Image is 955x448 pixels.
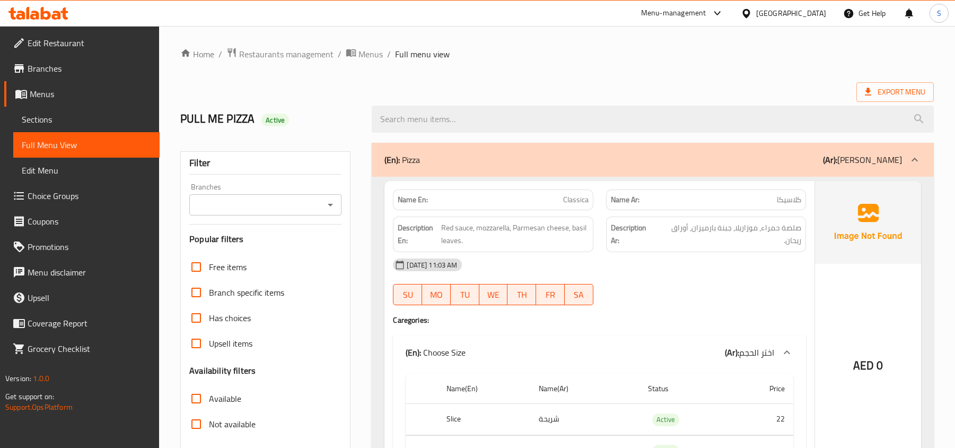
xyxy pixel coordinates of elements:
span: Export Menu [865,85,925,99]
a: Coupons [4,209,160,234]
span: Has choices [209,312,251,324]
li: / [218,48,222,61]
a: Edit Restaurant [4,30,160,56]
p: Choose Size [406,346,466,359]
span: كلاسيكا [777,194,801,205]
span: Red sauce, mozzarella, Parmesan cheese, basil leaves. [441,221,589,247]
img: Ae5nvW7+0k+MAAAAAElFTkSuQmCC [815,181,921,264]
span: Coverage Report [28,317,151,330]
span: Menus [30,88,151,100]
span: Get support on: [5,390,54,403]
span: Upsell items [209,337,252,350]
a: Restaurants management [226,47,334,61]
span: S [937,7,941,19]
a: Full Menu View [13,132,160,158]
span: SU [398,287,418,303]
span: Grocery Checklist [28,342,151,355]
span: Not available [209,418,256,430]
button: SU [393,284,422,305]
span: TU [455,287,475,303]
button: Open [323,197,338,212]
th: Price [732,374,793,404]
p: [PERSON_NAME] [823,153,902,166]
span: TH [512,287,532,303]
button: SA [565,284,593,305]
th: Slice [438,404,530,435]
p: Pizza [384,153,420,166]
span: 0 [877,355,883,376]
div: (En): Pizza(Ar):[PERSON_NAME] [372,143,934,177]
a: Sections [13,107,160,132]
b: (Ar): [823,152,837,168]
strong: Description En: [398,221,439,247]
span: Active [652,413,679,426]
span: WE [484,287,504,303]
span: Free items [209,261,247,273]
button: FR [536,284,565,305]
a: Menus [346,47,383,61]
span: SA [569,287,589,303]
td: 22 [732,404,793,435]
h2: PULL ME PIZZA [180,111,359,127]
th: Name(Ar) [530,374,639,404]
span: Available [209,392,241,405]
span: Branches [28,62,151,75]
div: [GEOGRAPHIC_DATA] [756,7,826,19]
span: Restaurants management [239,48,334,61]
nav: breadcrumb [180,47,934,61]
a: Edit Menu [13,158,160,183]
a: Menus [4,81,160,107]
a: Menu disclaimer [4,260,160,285]
span: Sections [22,113,151,126]
span: AED [853,355,874,376]
li: / [387,48,391,61]
strong: Name Ar: [611,194,639,205]
span: Full menu view [395,48,450,61]
span: 1.0.0 [33,372,49,385]
span: صلصة حمراء، موزاريلا، جبنة بارميزان، أوراق ريحان. [657,221,801,247]
a: Support.OpsPlatform [5,400,73,414]
td: شريحة [530,404,639,435]
span: MO [426,287,446,303]
span: Version: [5,372,31,385]
span: Branch specific items [209,286,284,299]
li: / [338,48,341,61]
h3: Popular filters [189,233,341,245]
strong: Name En: [398,194,428,205]
span: Menus [358,48,383,61]
span: Active [261,115,289,125]
span: FR [540,287,560,303]
span: Export Menu [856,82,934,102]
button: MO [422,284,451,305]
h4: Caregories: [393,315,806,325]
button: TH [507,284,536,305]
a: Coverage Report [4,311,160,336]
th: Name(En) [438,374,530,404]
span: اختر الحجم [739,344,774,360]
a: Branches [4,56,160,81]
a: Promotions [4,234,160,260]
div: Active [652,413,679,426]
a: Upsell [4,285,160,311]
span: Upsell [28,291,151,304]
span: Edit Restaurant [28,37,151,49]
a: Grocery Checklist [4,336,160,361]
input: search [372,106,934,133]
button: TU [451,284,479,305]
b: (Ar): [725,344,739,360]
div: (En): Choose Size(Ar):اختر الحجم [393,335,806,369]
div: Menu-management [641,7,706,20]
span: Choice Groups [28,189,151,202]
span: Edit Menu [22,164,151,177]
b: (En): [384,152,400,168]
b: (En): [406,344,421,360]
div: Filter [189,152,341,175]
a: Choice Groups [4,183,160,209]
span: [DATE] 11:03 AM [402,260,461,270]
span: Coupons [28,215,151,228]
span: Menu disclaimer [28,266,151,279]
span: Promotions [28,240,151,253]
div: Active [261,114,289,126]
button: WE [479,284,508,305]
th: Status [639,374,732,404]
